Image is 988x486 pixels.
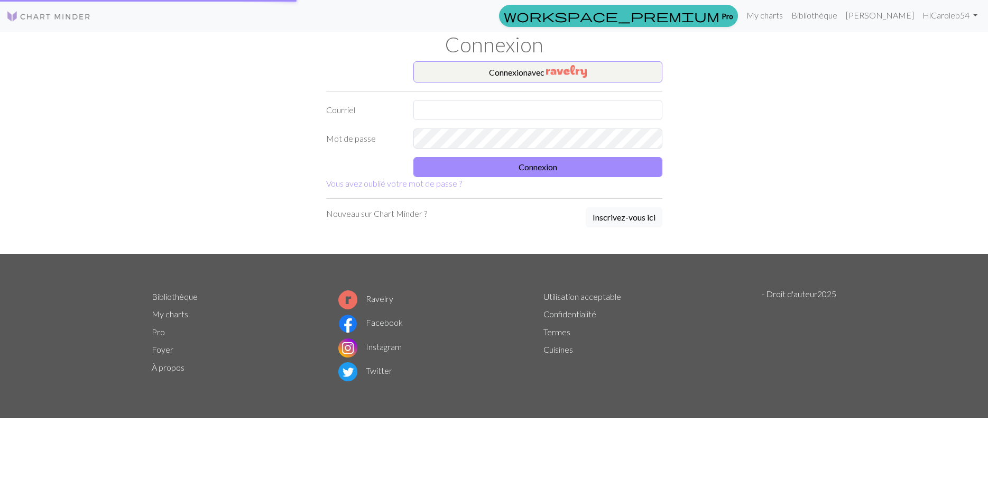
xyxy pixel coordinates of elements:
[338,338,357,357] img: Logo Instagram
[944,444,977,475] iframe: chat widget
[320,100,407,120] label: Courriel
[6,10,91,23] img: Logo
[338,365,392,375] a: Twitter
[787,5,842,26] a: Bibliothèque
[152,327,165,337] a: Pro
[152,291,198,301] a: Bibliothèque
[338,314,357,333] img: Logo Facebook
[338,362,357,381] img: Logo Twitter
[338,317,403,327] a: Facebook
[152,309,188,319] a: My charts
[152,344,173,354] a: Foyer
[543,327,570,337] a: Termes
[338,342,402,352] a: Instagram
[413,157,662,177] button: Connexion
[152,362,184,372] a: À propos
[338,294,393,304] a: Ravelry
[546,65,587,78] img: Ravelry
[842,5,918,26] a: [PERSON_NAME]
[543,344,573,354] a: Cuisines
[586,207,662,228] a: Inscrivez-vous ici
[320,129,407,149] label: Mot de passe
[338,290,357,309] img: Logo Ravelry
[326,178,462,188] a: Vous avez oublié votre mot de passe ?
[499,5,738,27] a: Pro
[543,291,621,301] a: Utilisation acceptable
[504,8,719,23] span: workspace_premium
[413,61,662,82] button: Connexionavec
[543,309,596,319] a: Confidentialité
[762,288,836,384] p: - Droit d'auteur 2025
[586,207,662,227] button: Inscrivez-vous ici
[742,5,787,26] a: My charts
[145,32,843,57] h1: Connexion
[918,5,982,26] a: HiCaroleb54
[326,207,427,220] p: Nouveau sur Chart Minder ?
